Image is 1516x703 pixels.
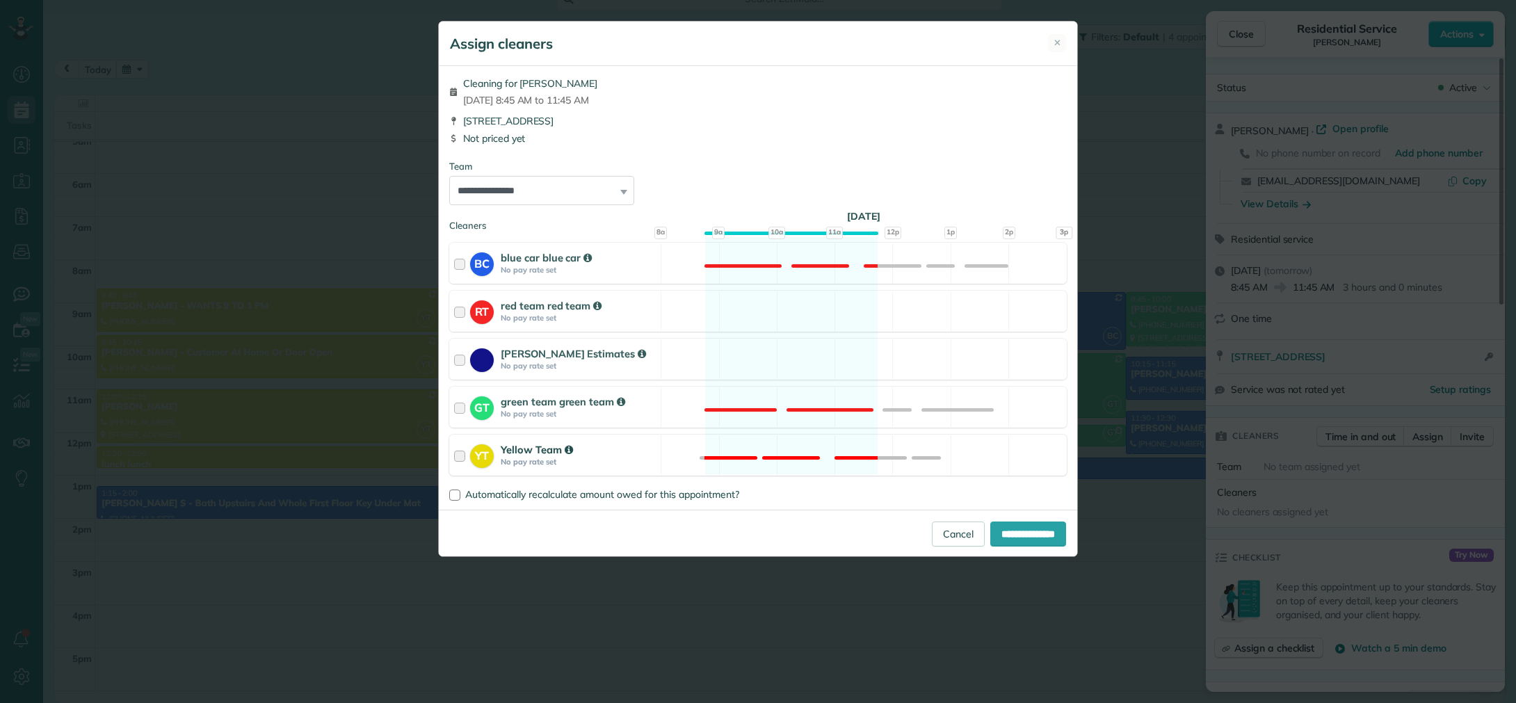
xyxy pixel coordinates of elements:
span: [DATE] 8:45 AM to 11:45 AM [463,93,597,107]
div: Cleaners [449,219,1067,223]
strong: No pay rate set [501,361,656,371]
strong: YT [470,444,494,464]
a: Cancel [932,522,985,547]
strong: RT [470,300,494,320]
strong: blue car blue car [501,251,592,264]
div: [STREET_ADDRESS] [449,114,1067,128]
strong: BC [470,252,494,272]
strong: red team red team [501,299,602,312]
h5: Assign cleaners [450,34,553,54]
strong: No pay rate set [501,313,656,323]
strong: No pay rate set [501,409,656,419]
strong: Yellow Team [501,443,573,456]
span: Automatically recalculate amount owed for this appointment? [465,488,739,501]
strong: GT [470,396,494,416]
strong: [PERSON_NAME] Estimates [501,347,646,360]
div: Team [449,160,1067,173]
strong: No pay rate set [501,457,656,467]
div: Not priced yet [449,131,1067,145]
strong: No pay rate set [501,265,656,275]
strong: green team green team [501,395,625,408]
span: Cleaning for [PERSON_NAME] [463,76,597,90]
span: ✕ [1054,36,1061,49]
